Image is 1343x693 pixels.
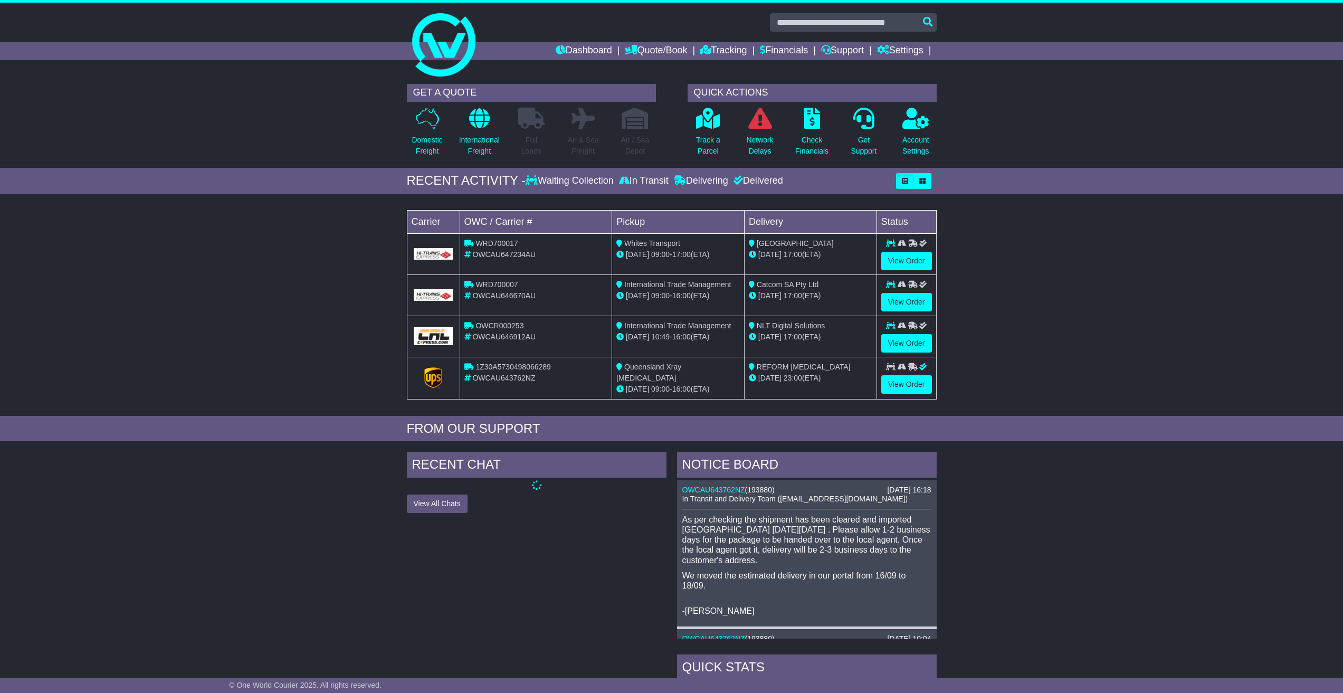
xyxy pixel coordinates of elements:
span: WRD700017 [475,239,518,248]
img: GetCarrierServiceLogo [414,248,453,260]
span: [DATE] [626,385,649,393]
span: International Trade Management [624,321,731,330]
p: Air & Sea Freight [568,135,599,157]
div: Waiting Collection [526,175,616,187]
span: [DATE] [758,333,782,341]
a: Tracking [700,42,747,60]
span: 09:00 [651,250,670,259]
span: In Transit and Delivery Team ([EMAIL_ADDRESS][DOMAIN_NAME]) [682,495,908,503]
div: - (ETA) [616,249,740,260]
p: Network Delays [746,135,773,157]
td: Pickup [612,210,745,233]
span: [DATE] [626,250,649,259]
a: View Order [881,252,932,270]
a: View Order [881,375,932,394]
p: Get Support [851,135,877,157]
p: Check Financials [795,135,828,157]
a: AccountSettings [902,107,930,163]
span: 1Z30A5730498066289 [475,363,550,371]
div: In Transit [616,175,671,187]
td: Carrier [407,210,460,233]
span: 09:00 [651,385,670,393]
div: NOTICE BOARD [677,452,937,480]
p: Air / Sea Depot [621,135,650,157]
a: View Order [881,334,932,353]
div: Quick Stats [677,654,937,683]
div: GET A QUOTE [407,84,656,102]
div: (ETA) [749,290,872,301]
a: OWCAU643762NZ [682,486,745,494]
div: (ETA) [749,331,872,343]
div: (ETA) [749,373,872,384]
span: 17:00 [784,291,802,300]
span: OWCAU647234AU [472,250,536,259]
div: [DATE] 10:04 [887,634,931,643]
span: 16:00 [672,385,691,393]
p: -[PERSON_NAME] [682,606,931,616]
span: REFORM [MEDICAL_DATA] [757,363,851,371]
div: FROM OUR SUPPORT [407,421,937,436]
span: [DATE] [758,291,782,300]
button: View All Chats [407,495,468,513]
td: Delivery [744,210,877,233]
a: Settings [877,42,923,60]
a: DomesticFreight [411,107,443,163]
a: Dashboard [556,42,612,60]
a: CheckFinancials [795,107,829,163]
span: NLT Digital Solutions [757,321,825,330]
a: OWCAU643762NZ [682,634,745,643]
div: Delivered [731,175,783,187]
span: OWCAU646670AU [472,291,536,300]
div: ( ) [682,486,931,495]
span: 16:00 [672,333,691,341]
div: - (ETA) [616,290,740,301]
a: GetSupport [850,107,877,163]
div: [DATE] 16:18 [887,486,931,495]
span: Queensland Xray [MEDICAL_DATA] [616,363,681,382]
a: View Order [881,293,932,311]
p: International Freight [459,135,500,157]
img: GetCarrierServiceLogo [414,327,453,345]
span: [GEOGRAPHIC_DATA] [757,239,834,248]
span: 23:00 [784,374,802,382]
span: Catcom SA Pty Ltd [757,280,819,289]
a: InternationalFreight [459,107,500,163]
td: OWC / Carrier # [460,210,612,233]
div: Delivering [671,175,731,187]
span: 09:00 [651,291,670,300]
div: (ETA) [749,249,872,260]
span: WRD700007 [475,280,518,289]
p: Full Loads [518,135,545,157]
span: 193880 [747,486,772,494]
a: Quote/Book [625,42,687,60]
p: Track a Parcel [696,135,720,157]
span: [DATE] [626,333,649,341]
a: Support [821,42,864,60]
p: Domestic Freight [412,135,442,157]
span: OWCAU646912AU [472,333,536,341]
span: OWCR000253 [475,321,523,330]
span: © One World Courier 2025. All rights reserved. [229,681,382,689]
span: 17:00 [784,333,802,341]
a: Financials [760,42,808,60]
div: - (ETA) [616,384,740,395]
p: We moved the estimated delivery in our portal from 16/09 to 18/09. [682,571,931,601]
img: GetCarrierServiceLogo [414,289,453,301]
a: Track aParcel [696,107,721,163]
div: - (ETA) [616,331,740,343]
div: QUICK ACTIONS [688,84,937,102]
div: RECENT ACTIVITY - [407,173,526,188]
div: RECENT CHAT [407,452,666,480]
p: As per checking the shipment has been cleared and imported [GEOGRAPHIC_DATA] [DATE][DATE] . Pleas... [682,515,931,565]
span: 193880 [747,634,772,643]
span: [DATE] [758,250,782,259]
td: Status [877,210,936,233]
a: NetworkDelays [746,107,774,163]
div: ( ) [682,634,931,643]
span: Whites Transport [624,239,680,248]
span: 17:00 [784,250,802,259]
p: Account Settings [902,135,929,157]
span: 10:49 [651,333,670,341]
span: International Trade Management [624,280,731,289]
span: 17:00 [672,250,691,259]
